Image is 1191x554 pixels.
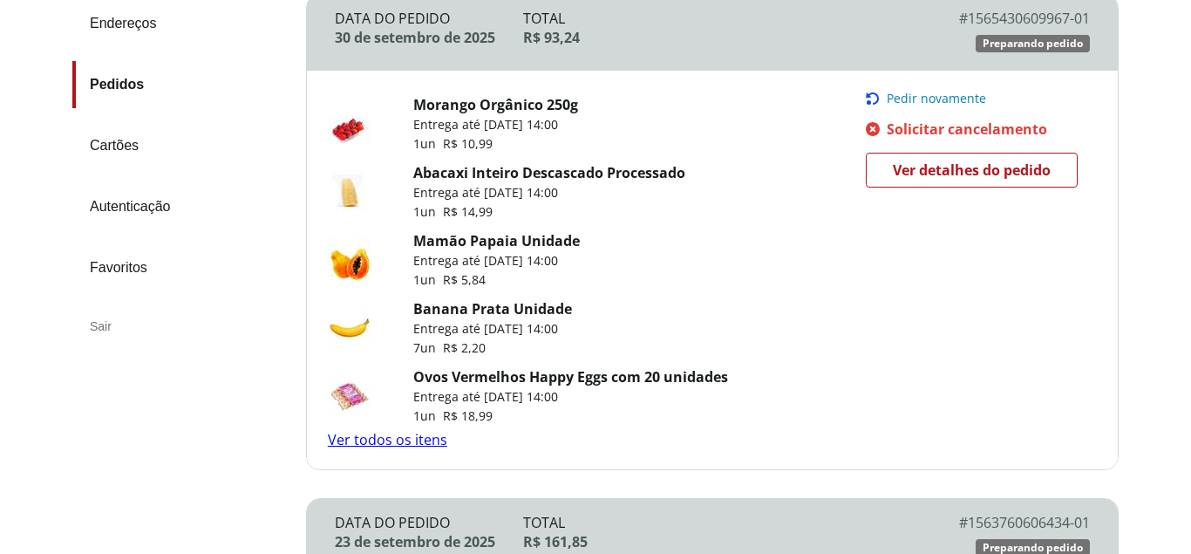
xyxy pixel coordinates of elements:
p: Entrega até [DATE] 14:00 [413,320,572,338]
p: Entrega até [DATE] 14:00 [413,184,685,202]
div: # 1563760606434-01 [901,513,1090,532]
span: Preparando pedido [983,37,1083,51]
div: Total [523,9,901,28]
span: Solicitar cancelamento [887,120,1047,139]
span: R$ 10,99 [443,135,493,152]
div: # 1565430609967-01 [901,9,1090,28]
span: R$ 2,20 [443,339,486,356]
a: Pedidos [72,61,292,108]
div: 30 de setembro de 2025 [335,28,524,47]
a: Cartões [72,122,292,169]
div: Total [523,513,901,532]
a: Autenticação [72,183,292,230]
span: Pedir novamente [887,92,986,106]
img: Mamão Papaia Unidade [328,238,371,282]
a: Mamão Papaia Unidade [413,231,580,250]
span: 1 un [413,203,443,220]
span: Ver detalhes do pedido [893,157,1051,183]
span: 1 un [413,135,443,152]
a: Ver detalhes do pedido [866,153,1078,188]
img: Morango Orgânico 250g [328,102,371,146]
img: Abacaxi Inteiro Descascado Processado [328,170,371,214]
p: Entrega até [DATE] 14:00 [413,388,728,406]
a: Solicitar cancelamento [866,120,1089,139]
span: R$ 18,99 [443,407,493,424]
a: Favoritos [72,244,292,291]
span: 1 un [413,407,443,424]
span: R$ 14,99 [443,203,493,220]
a: Abacaxi Inteiro Descascado Processado [413,163,685,182]
p: Entrega até [DATE] 14:00 [413,116,578,133]
p: Entrega até [DATE] 14:00 [413,252,580,270]
button: Pedir novamente [866,92,1089,106]
div: 23 de setembro de 2025 [335,532,524,551]
img: Banana Prata Unidade [328,306,371,350]
a: Banana Prata Unidade [413,299,572,318]
div: Data do Pedido [335,9,524,28]
div: R$ 161,85 [523,532,901,551]
div: Data do Pedido [335,513,524,532]
div: Sair [72,305,292,347]
span: 7 un [413,339,443,356]
a: Morango Orgânico 250g [413,95,578,114]
a: Ver todos os itens [328,430,447,449]
span: 1 un [413,271,443,288]
a: Ovos Vermelhos Happy Eggs com 20 unidades [413,367,728,386]
span: R$ 5,84 [443,271,486,288]
img: Ovos Vermelhos Happy Eggs com 20 unidades [328,374,371,418]
div: R$ 93,24 [523,28,901,47]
